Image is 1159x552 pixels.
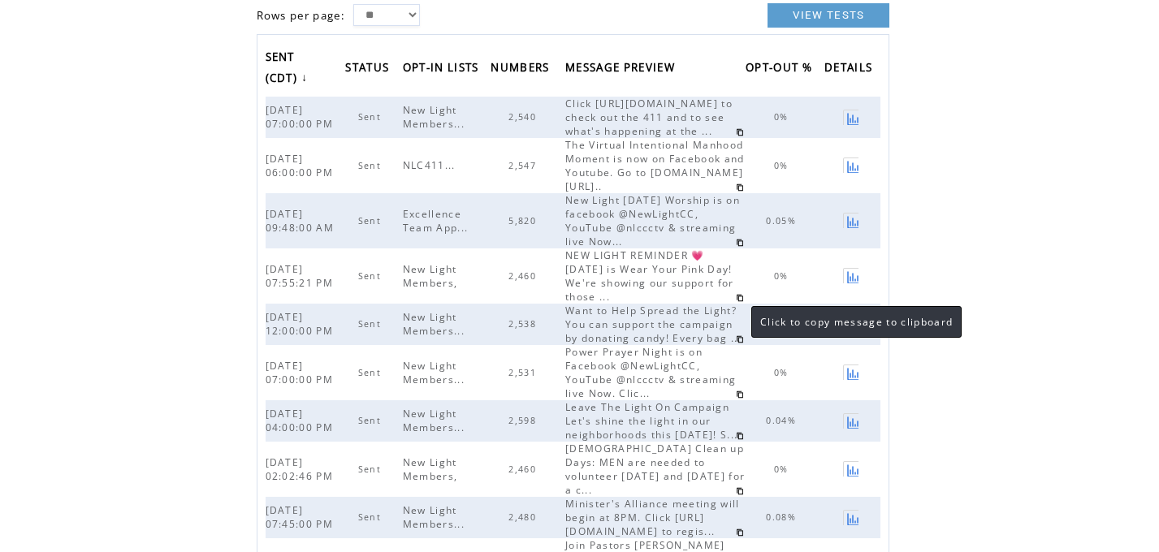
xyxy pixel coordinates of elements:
[766,415,800,426] span: 0.04%
[508,511,540,523] span: 2,480
[760,315,953,329] span: Click to copy message to clipboard
[508,367,540,378] span: 2,531
[565,138,745,193] span: The Virtual Intentional Manhood Moment is now on Facebook and Youtube. Go to [DOMAIN_NAME][URL]..
[358,270,385,282] span: Sent
[565,400,742,442] span: Leave The Light On Campaign Let's shine the light in our neighborhoods this [DATE]! S...
[774,367,793,378] span: 0%
[746,56,816,83] span: OPT-OUT %
[508,111,540,123] span: 2,540
[565,97,733,138] span: Click [URL][DOMAIN_NAME] to check out the 411 and to see what's happening at the ...
[766,215,800,226] span: 0.05%
[508,464,540,475] span: 2,460
[824,56,876,83] span: DETAILS
[774,464,793,475] span: 0%
[266,45,302,93] span: SENT (CDT)
[774,270,793,282] span: 0%
[565,442,745,497] span: [DEMOGRAPHIC_DATA] Clean up Days: MEN are needed to volunteer [DATE] and [DATE] for a c...
[358,464,385,475] span: Sent
[358,160,385,171] span: Sent
[257,8,346,23] span: Rows per page:
[403,407,469,434] span: New Light Members...
[565,56,683,83] a: MESSAGE PREVIEW
[403,359,469,386] span: New Light Members...
[266,103,338,131] span: [DATE] 07:00:00 PM
[358,415,385,426] span: Sent
[565,56,679,83] span: MESSAGE PREVIEW
[746,56,820,83] a: OPT-OUT %
[358,111,385,123] span: Sent
[266,359,338,386] span: [DATE] 07:00:00 PM
[774,111,793,123] span: 0%
[266,45,313,93] a: SENT (CDT)↓
[403,158,460,172] span: NLC411...
[345,56,393,83] span: STATUS
[508,215,540,226] span: 5,820
[565,304,746,345] span: Want to Help Spread the Light? You can support the campaign by donating candy! Every bag ...
[266,310,338,338] span: [DATE] 12:00:00 PM
[403,56,483,83] span: OPT-IN LISTS
[403,103,469,131] span: New Light Members...
[345,56,397,83] a: STATUS
[508,270,540,282] span: 2,460
[491,56,553,83] span: NUMBERS
[403,207,473,235] span: Excellence Team App...
[766,511,800,523] span: 0.08%
[508,415,540,426] span: 2,598
[266,407,338,434] span: [DATE] 04:00:00 PM
[266,207,339,235] span: [DATE] 09:48:00 AM
[266,503,338,531] span: [DATE] 07:45:00 PM
[266,262,338,290] span: [DATE] 07:55:21 PM
[403,262,462,290] span: New Light Members,
[508,160,540,171] span: 2,547
[565,497,740,538] span: Minister's Alliance meeting will begin at 8PM. Click [URL][DOMAIN_NAME] to regis...
[266,152,338,179] span: [DATE] 06:00:00 PM
[358,367,385,378] span: Sent
[774,160,793,171] span: 0%
[768,3,889,28] a: VIEW TESTS
[358,215,385,226] span: Sent
[358,511,385,523] span: Sent
[508,318,540,330] span: 2,538
[565,248,734,304] span: NEW LIGHT REMINDER 💗 [DATE] is Wear Your Pink Day! We're showing our support for those ...
[565,345,736,400] span: Power Prayer Night is on Facebook @NewLightCC, YouTube @nlccctv & streaming live Now. Clic...
[565,193,740,248] span: New Light [DATE] Worship is on facebook @NewLightCC, YouTube @nlccctv & streaming live Now...
[266,455,338,483] span: [DATE] 02:02:46 PM
[491,56,557,83] a: NUMBERS
[358,318,385,330] span: Sent
[403,455,462,483] span: New Light Members,
[403,503,469,531] span: New Light Members...
[403,310,469,338] span: New Light Members...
